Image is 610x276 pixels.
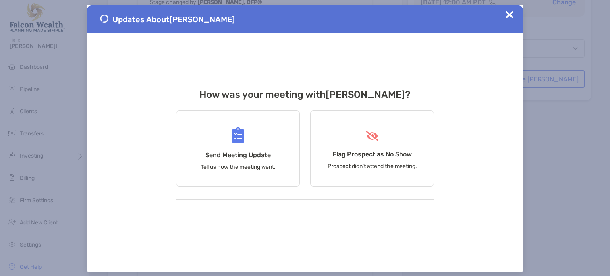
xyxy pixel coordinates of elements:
span: Updates About [PERSON_NAME] [112,15,235,24]
img: Send Meeting Update [232,127,244,143]
h4: Send Meeting Update [205,151,271,159]
img: Send Meeting Update 1 [100,15,108,23]
h3: How was your meeting with [PERSON_NAME] ? [176,89,434,100]
img: Close Updates Zoe [506,11,513,19]
h4: Flag Prospect as No Show [332,151,412,158]
p: Tell us how the meeting went. [201,164,276,170]
p: Prospect didn’t attend the meeting. [328,163,417,170]
img: Flag Prospect as No Show [365,131,380,141]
